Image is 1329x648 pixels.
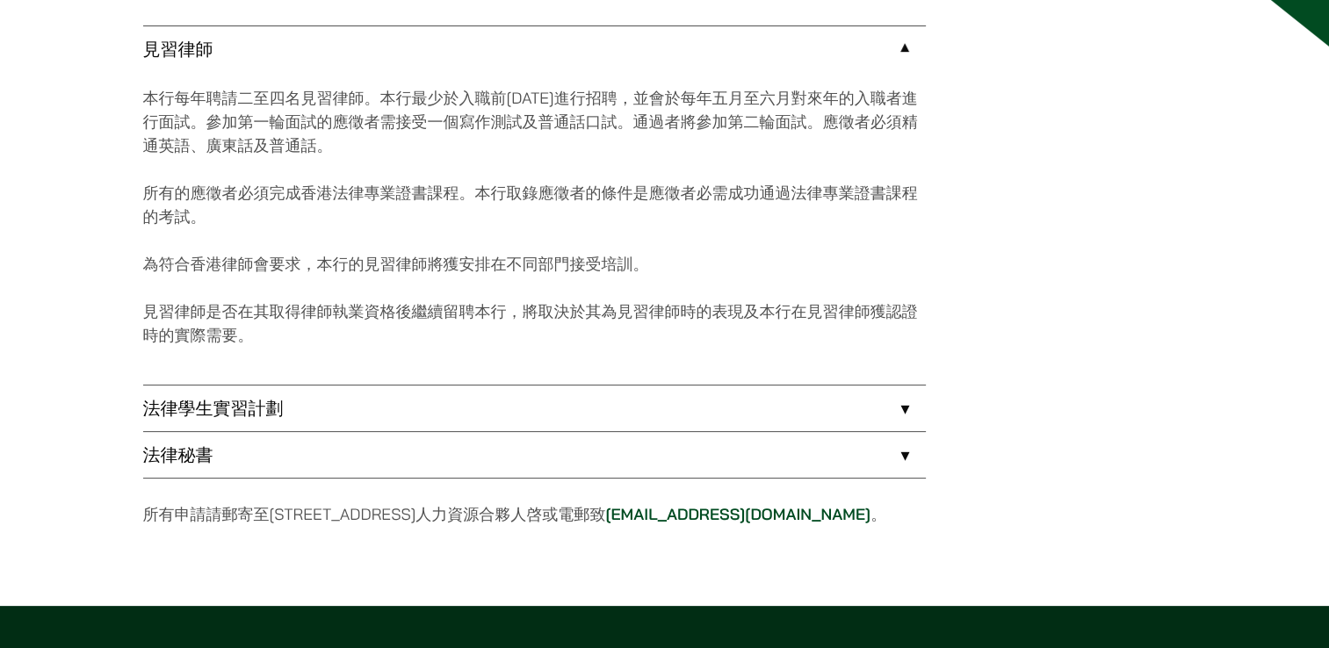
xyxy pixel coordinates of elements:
p: 本行每年聘請二至四名見習律師。本行最少於入職前[DATE]進行招聘，並會於每年五月至六月對來年的入職者進行面試。參加第一輪面試的應徵者需接受一個寫作測試及普通話口試。通過者將參加第二輪面試。應徵... [143,86,926,157]
p: 為符合香港律師會要求，本行的見習律師將獲安排在不同部門接受培訓。 [143,252,926,276]
a: 法律秘書 [143,432,926,478]
a: 法律學生實習計劃 [143,385,926,431]
a: [EMAIL_ADDRESS][DOMAIN_NAME] [605,504,870,524]
p: 所有申請請郵寄至[STREET_ADDRESS]人力資源合夥人啓或電郵致 。 [143,502,926,526]
p: 所有的應徵者必須完成香港法律專業證書課程。本行取錄應徵者的條件是應徵者必需成功通過法律專業證書課程的考試。 [143,181,926,228]
a: 見習律師 [143,26,926,72]
div: 見習律師 [143,72,926,385]
p: 見習律師是否在其取得律師執業資格後繼續留聘本行，將取決於其為見習律師時的表現及本行在見習律師獲認證時的實際需要。 [143,299,926,347]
